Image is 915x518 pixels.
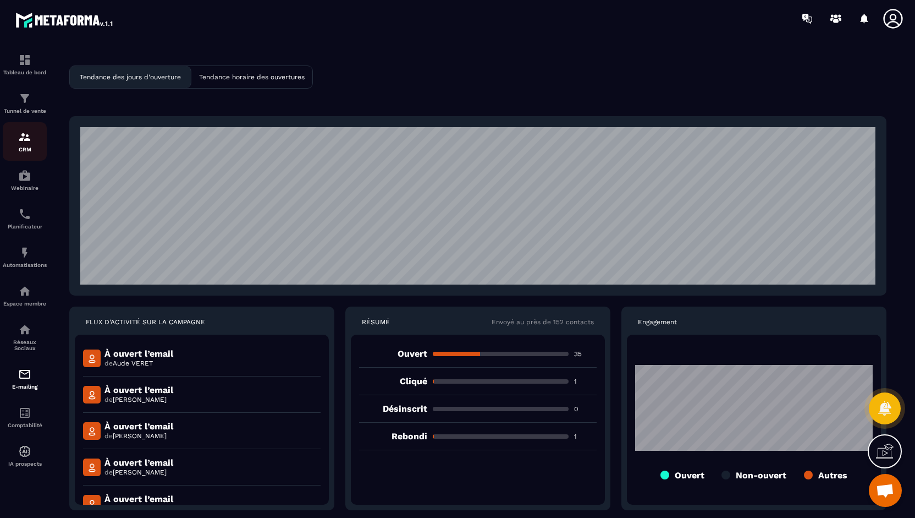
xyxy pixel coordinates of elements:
p: Désinscrit [359,404,427,414]
img: mail-detail-icon.f3b144a5.svg [83,459,101,476]
img: tab_domain_overview_orange.svg [45,64,53,73]
img: social-network [18,323,31,336]
img: logo [15,10,114,30]
p: Non-ouvert [736,470,786,481]
p: À ouvert l’email [104,385,173,395]
div: Mots-clés [137,65,168,72]
a: schedulerschedulerPlanificateur [3,199,47,238]
p: Engagement [638,318,677,326]
p: 35 [574,350,597,358]
img: automations [18,285,31,298]
div: v 4.0.24 [31,18,54,26]
img: formation [18,130,31,144]
p: Automatisations [3,262,47,268]
span: [PERSON_NAME] [113,468,167,476]
img: mail-detail-icon.f3b144a5.svg [83,422,101,440]
p: IA prospects [3,461,47,467]
p: E-mailing [3,384,47,390]
img: email [18,368,31,381]
img: website_grey.svg [18,29,26,37]
a: automationsautomationsAutomatisations [3,238,47,276]
p: RÉSUMÉ [362,318,390,326]
a: automationsautomationsWebinaire [3,161,47,199]
p: CRM [3,146,47,152]
p: de [104,359,173,368]
img: mail-detail-icon.f3b144a5.svg [83,495,101,512]
img: mail-detail-icon.f3b144a5.svg [83,350,101,367]
p: À ouvert l’email [104,457,173,468]
p: Planificateur [3,223,47,230]
p: de [104,395,173,404]
p: Réseaux Sociaux [3,339,47,351]
p: Webinaire [3,185,47,191]
img: scheduler [18,208,31,221]
p: Tableau de bord [3,69,47,75]
img: formation [18,53,31,67]
p: Tunnel de vente [3,108,47,114]
span: [PERSON_NAME] [113,396,167,404]
a: accountantaccountantComptabilité [3,398,47,437]
a: automationsautomationsEspace membre [3,276,47,315]
p: Envoyé au près de 152 contacts [492,318,594,326]
p: de [104,468,173,477]
div: Domaine [57,65,85,72]
p: Rebondi [359,431,427,441]
p: Tendance des jours d'ouverture [80,73,181,81]
img: logo_orange.svg [18,18,26,26]
p: Cliqué [359,376,427,386]
p: Comptabilité [3,422,47,428]
img: accountant [18,406,31,419]
p: Ouvert [359,348,427,359]
span: [PERSON_NAME] [113,432,167,440]
span: Aude VERET [113,359,153,367]
p: de [104,504,173,513]
p: Ouvert [675,470,704,481]
p: 1 [574,377,597,386]
p: À ouvert l’email [104,348,173,359]
p: À ouvert l’email [104,494,173,504]
img: automations [18,169,31,182]
p: Espace membre [3,301,47,307]
img: mail-detail-icon.f3b144a5.svg [83,386,101,404]
p: 0 [574,405,597,413]
p: de [104,432,173,440]
img: automations [18,246,31,259]
img: formation [18,92,31,105]
a: Ouvrir le chat [869,474,902,507]
a: emailemailE-mailing [3,359,47,398]
p: Autres [818,470,847,481]
img: tab_keywords_by_traffic_grey.svg [125,64,134,73]
a: formationformationTunnel de vente [3,84,47,122]
a: social-networksocial-networkRéseaux Sociaux [3,315,47,359]
p: 1 [574,432,597,441]
p: À ouvert l’email [104,421,173,432]
a: formationformationCRM [3,122,47,161]
p: FLUX D'ACTIVITÉ SUR LA CAMPAGNE [86,318,205,326]
a: formationformationTableau de bord [3,45,47,84]
p: Tendance horaire des ouvertures [199,73,305,81]
img: automations [18,445,31,458]
div: Domaine: [DOMAIN_NAME] [29,29,124,37]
